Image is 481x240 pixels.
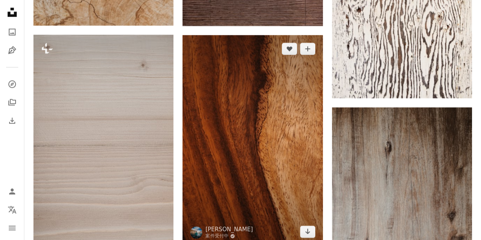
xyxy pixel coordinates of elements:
[5,95,20,110] a: コレクション
[5,76,20,92] a: 探す
[205,226,253,233] a: [PERSON_NAME]
[282,43,297,55] button: いいね！
[332,1,472,8] a: 茶色の木の表面のクローズアップ写真
[5,5,20,21] a: ホーム — Unsplash
[5,43,20,58] a: イラスト
[5,202,20,217] button: 言語
[5,24,20,40] a: 写真
[190,226,202,238] img: Brice Cooperのプロフィールを見る
[300,226,315,238] a: ダウンロード
[205,233,253,239] a: 案件受付中
[33,136,173,143] a: 半分に切られた木片
[183,137,322,143] a: 木目の質感のクローズアップ
[332,228,472,235] a: 茶色と白の木の板
[300,43,315,55] button: コレクションに追加する
[5,113,20,128] a: ダウンロード履歴
[5,220,20,235] button: メニュー
[5,184,20,199] a: ログイン / 登録する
